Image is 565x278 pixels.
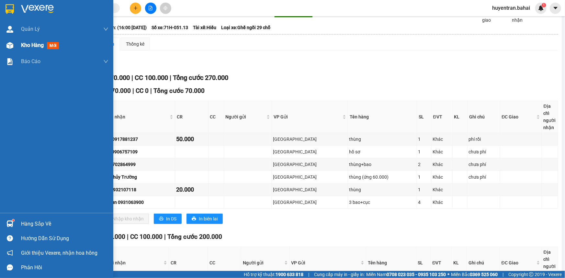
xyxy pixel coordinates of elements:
img: logo-vxr [6,4,14,14]
div: thùng [349,186,416,193]
div: Khác [433,136,451,143]
div: Khác [433,148,451,155]
button: printerIn biên lai [186,214,223,224]
span: ⚪️ [447,273,449,276]
span: down [103,27,108,32]
span: Kho hàng [21,42,44,48]
td: Sài Gòn [272,183,348,196]
div: 1 [418,186,430,193]
div: Tâm Thủy Trường [100,173,174,181]
span: Báo cáo [21,57,40,65]
div: hồ sơ [349,148,416,155]
span: printer [159,217,164,222]
span: ĐC Giao [502,259,535,266]
span: printer [192,217,196,222]
span: Tổng cước 200.000 [167,233,222,240]
div: 1 [418,173,430,181]
div: 1 [418,148,430,155]
div: thùng+bao [349,161,416,168]
div: Anh Lùn 0931063900 [100,199,174,206]
span: aim [163,6,168,10]
span: In biên lai [199,215,218,222]
td: Sài Gòn [272,158,348,171]
th: ĐVT [432,101,453,133]
img: icon-new-feature [538,5,544,11]
div: Địa chỉ người nhận [544,103,556,131]
div: Vinh 0932107118 [100,186,174,193]
strong: 0708 023 035 - 0935 103 250 [387,272,446,277]
button: caret-down [550,3,561,14]
div: Hàng sắp về [21,219,108,229]
button: file-add [145,3,156,14]
span: CR : [5,41,15,48]
span: | [308,271,309,278]
span: | [503,271,503,278]
span: | [131,74,133,82]
div: phí rồi [469,136,499,143]
div: 0933786569 [6,21,57,30]
div: Như 0702864999 [100,161,174,168]
span: Người gửi [243,259,283,266]
th: CR [175,101,208,133]
th: Ghi chú [468,101,500,133]
td: Sài Gòn [272,133,348,146]
div: 1 [418,136,430,143]
span: Loại xe: Ghế ngồi 29 chỗ [221,24,270,31]
img: solution-icon [6,58,13,65]
span: | [164,233,166,240]
span: CC 0 [136,87,149,95]
span: file-add [148,6,153,10]
span: Người nhận [101,113,168,120]
strong: 0369 525 060 [470,272,498,277]
div: 3 bao+cục [349,199,416,206]
span: Người gửi [226,113,266,120]
button: plus [130,3,141,14]
div: [GEOGRAPHIC_DATA] [273,148,347,155]
span: | [132,87,134,95]
sup: 1 [12,219,14,221]
span: notification [7,250,13,256]
span: Cung cấp máy in - giấy in: [314,271,365,278]
div: 50.000 [176,135,207,144]
span: In DS [166,215,176,222]
div: 2 [418,161,430,168]
div: [GEOGRAPHIC_DATA] [62,6,128,20]
span: Hỗ trợ kỹ thuật: [244,271,303,278]
div: Thảo 0906757109 [100,148,174,155]
div: [GEOGRAPHIC_DATA] [273,173,347,181]
div: lợi [6,13,57,21]
th: KL [453,101,468,133]
span: Miền Nam [366,271,446,278]
div: [GEOGRAPHIC_DATA] [273,161,347,168]
button: downloadNhập kho nhận [100,214,149,224]
span: VP Gửi [291,259,359,266]
span: down [103,59,108,64]
span: CR 70.000 [102,87,131,95]
div: 20.000 [176,185,207,194]
div: Khác [433,161,451,168]
div: Cái Mơn [6,6,57,13]
td: Sài Gòn [272,146,348,158]
span: Miền Bắc [451,271,498,278]
div: thùng (ứng 60.000) [349,173,416,181]
span: CC 100.000 [130,233,163,240]
div: chưa phí [469,148,499,155]
span: ĐC Giao [502,113,535,120]
span: Đã giao [480,9,499,24]
span: Giới thiệu Vexere, nhận hoa hồng [21,249,97,257]
span: Tổng cước 270.000 [173,74,228,82]
span: Tài xế: Hiếu [193,24,216,31]
div: Hướng dẫn sử dụng [21,234,108,243]
span: Gửi: [6,6,16,13]
span: message [7,264,13,271]
img: warehouse-icon [6,220,13,227]
div: 4 [418,199,430,206]
span: CR 100.000 [93,233,125,240]
div: Khác [433,173,451,181]
span: Số xe: 71H-051.13 [152,24,188,31]
div: Khác [433,199,451,206]
div: Khác [433,186,451,193]
img: warehouse-icon [6,42,13,49]
span: VP Gửi [274,113,341,120]
button: aim [160,3,171,14]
